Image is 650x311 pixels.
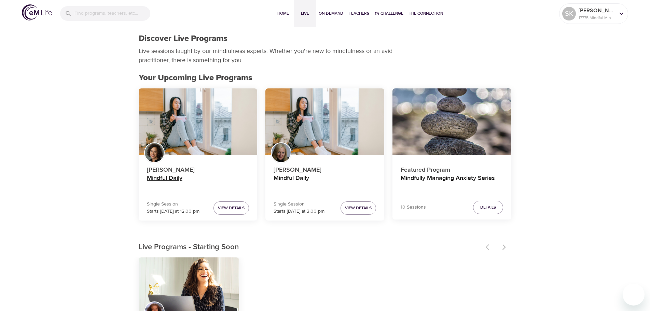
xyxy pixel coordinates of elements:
[375,10,403,17] span: 1% Challenge
[274,174,376,191] h4: Mindful Daily
[213,201,249,215] button: View Details
[139,88,258,155] button: Mindful Daily
[22,4,52,20] img: logo
[480,204,496,211] span: Details
[345,204,372,212] span: View Details
[623,284,645,306] iframe: Button to launch messaging window
[319,10,343,17] span: On-Demand
[139,46,395,65] p: Live sessions taught by our mindfulness experts. Whether you're new to mindfulness or an avid pra...
[392,88,511,155] button: Mindfully Managing Anxiety Series
[562,7,576,20] div: SK
[139,34,227,44] h1: Discover Live Programs
[74,6,150,21] input: Find programs, teachers, etc...
[265,88,384,155] button: Mindful Daily
[579,6,615,15] p: [PERSON_NAME]
[147,162,249,174] p: [PERSON_NAME]
[147,208,199,215] p: Starts [DATE] at 12:00 pm
[297,10,313,17] span: Live
[139,242,482,253] p: Live Programs - Starting Soon
[349,10,369,17] span: Teachers
[147,174,249,191] h4: Mindful Daily
[401,162,503,174] p: Featured Program
[341,201,376,215] button: View Details
[274,162,376,174] p: [PERSON_NAME]
[218,204,245,212] span: View Details
[274,201,324,208] p: Single Session
[274,208,324,215] p: Starts [DATE] at 3:00 pm
[147,201,199,208] p: Single Session
[275,10,291,17] span: Home
[401,204,426,211] p: 10 Sessions
[409,10,443,17] span: The Connection
[579,15,615,21] p: 17775 Mindful Minutes
[401,174,503,191] h4: Mindfully Managing Anxiety Series
[139,73,512,83] h2: Your Upcoming Live Programs
[473,201,503,214] button: Details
